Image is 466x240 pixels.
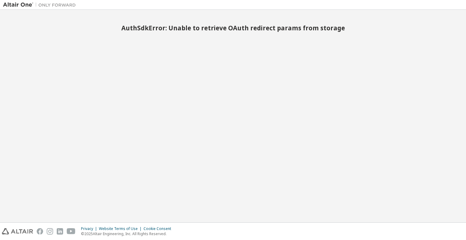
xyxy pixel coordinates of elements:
img: instagram.svg [47,228,53,235]
div: Cookie Consent [144,226,175,231]
p: © 2025 Altair Engineering, Inc. All Rights Reserved. [81,231,175,236]
div: Privacy [81,226,99,231]
img: linkedin.svg [57,228,63,235]
img: Altair One [3,2,79,8]
div: Website Terms of Use [99,226,144,231]
h2: AuthSdkError: Unable to retrieve OAuth redirect params from storage [3,24,463,32]
img: facebook.svg [37,228,43,235]
img: youtube.svg [67,228,76,235]
img: altair_logo.svg [2,228,33,235]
